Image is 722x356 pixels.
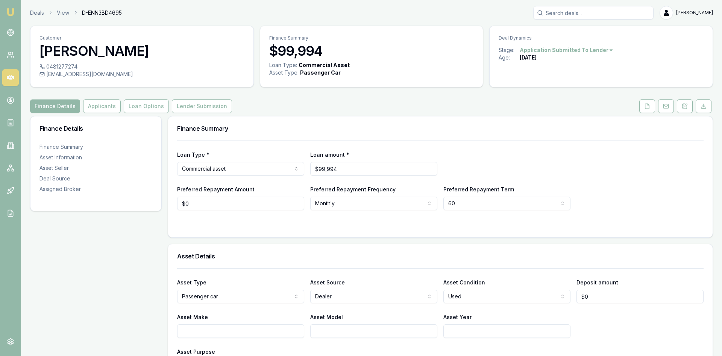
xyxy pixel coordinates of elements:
[6,8,15,17] img: emu-icon-u.png
[310,151,349,158] label: Loan amount *
[576,290,704,303] input: $
[269,35,474,41] p: Finance Summary
[30,9,122,17] nav: breadcrumb
[39,143,152,151] div: Finance Summary
[177,186,255,193] label: Preferred Repayment Amount
[443,279,485,286] label: Asset Condition
[499,46,520,54] div: Stage:
[177,253,704,259] h3: Asset Details
[443,314,472,320] label: Asset Year
[170,99,234,113] a: Lender Submission
[57,9,69,17] a: View
[177,314,208,320] label: Asset Make
[499,54,520,61] div: Age:
[269,61,297,69] div: Loan Type:
[269,43,474,58] h3: $99,994
[576,279,618,286] label: Deposit amount
[39,154,152,161] div: Asset Information
[300,69,341,76] div: Passenger Car
[39,63,244,70] div: 0481277274
[177,125,704,131] h3: Finance Summary
[520,46,614,54] button: Application Submitted To Lender
[82,99,122,113] a: Applicants
[177,279,206,286] label: Asset Type
[83,99,121,113] button: Applicants
[177,197,304,210] input: $
[39,43,244,58] h3: [PERSON_NAME]
[177,348,215,355] label: Asset Purpose
[39,70,244,78] div: [EMAIL_ADDRESS][DOMAIN_NAME]
[443,186,514,193] label: Preferred Repayment Term
[30,99,82,113] a: Finance Details
[520,54,537,61] div: [DATE]
[310,314,343,320] label: Asset Model
[310,279,345,286] label: Asset Source
[177,151,209,158] label: Loan Type *
[499,35,704,41] p: Deal Dynamics
[172,99,232,113] button: Lender Submission
[310,186,396,193] label: Preferred Repayment Frequency
[310,162,437,176] input: $
[299,61,350,69] div: Commercial Asset
[122,99,170,113] a: Loan Options
[124,99,169,113] button: Loan Options
[39,175,152,182] div: Deal Source
[30,9,44,17] a: Deals
[82,9,122,17] span: D-ENN3BD4695
[676,10,713,16] span: [PERSON_NAME]
[39,185,152,193] div: Assigned Broker
[39,35,244,41] p: Customer
[533,6,654,20] input: Search deals
[269,69,299,76] div: Asset Type :
[39,164,152,172] div: Asset Seller
[39,125,152,131] h3: Finance Details
[30,99,80,113] button: Finance Details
